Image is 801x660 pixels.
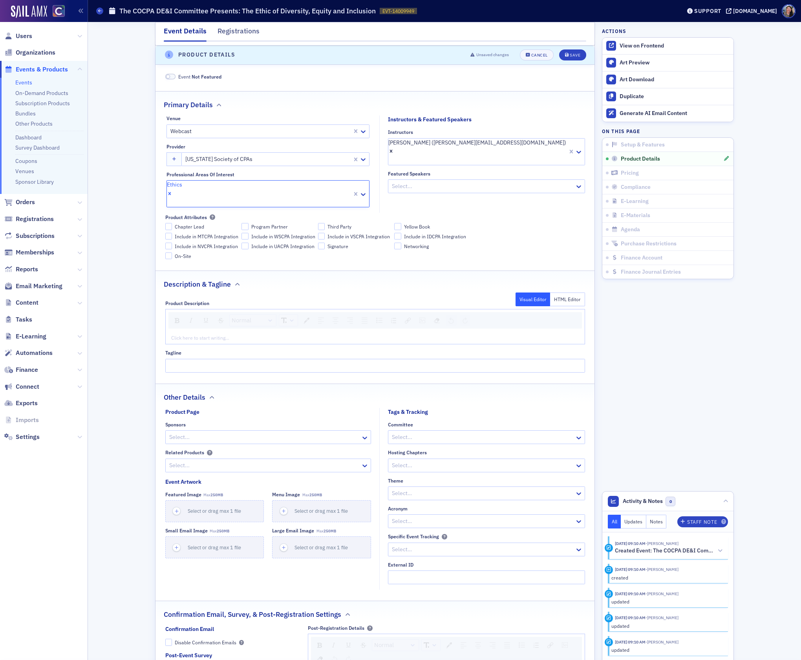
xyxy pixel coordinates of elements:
[165,74,176,80] span: Not Featured
[165,478,201,486] div: Event Artwork
[16,366,38,374] span: Finance
[299,314,314,326] div: rdw-color-picker
[4,433,40,441] a: Settings
[615,591,646,596] time: 8/27/2025 09:10 AM
[165,492,201,497] div: Featured Image
[358,640,369,651] div: Strikethrough
[318,233,325,240] input: Include in VSCPA Integration
[165,300,209,306] div: Product Description
[570,53,580,57] div: Save
[605,638,613,646] div: Update
[646,615,678,620] span: Tiffany Carson
[178,51,235,59] h4: Product Details
[550,293,585,306] button: HTML Editor
[11,5,47,18] img: SailAMX
[605,544,613,552] div: Activity
[15,120,53,127] a: Other Products
[388,147,566,155] div: Remove Robbie Glantz (robbie@glantzconsulting.com)
[388,171,430,177] div: Featured Speakers
[279,315,298,326] a: Font Size
[456,639,514,651] div: rdw-textalign-control
[16,48,55,57] span: Organizations
[4,198,35,207] a: Orders
[241,233,315,240] label: Include in WSCPA Integration
[623,497,663,505] span: Activity & Notes
[16,298,38,307] span: Content
[415,314,430,326] div: rdw-image-control
[394,223,401,230] input: Yellow Book
[165,214,207,220] div: Product Attributes
[531,53,548,57] div: Cancel
[16,282,62,291] span: Email Marketing
[608,515,621,528] button: All
[230,315,276,326] a: Block Type
[444,314,472,326] div: rdw-history-control
[217,528,229,534] span: 250MB
[241,223,249,230] input: Program Partner
[175,253,191,260] span: On-Site
[615,615,646,620] time: 8/27/2025 09:10 AM
[164,609,341,620] h2: Confirmation Email, Survey, & Post-Registration Settings
[417,315,428,326] div: Image
[328,640,340,651] div: Italic
[4,282,62,291] a: Email Marketing
[621,240,677,247] span: Purchase Restrictions
[15,157,37,165] a: Coupons
[372,639,419,651] div: rdw-dropdown
[165,223,172,230] input: Chapter Lead
[620,59,730,66] div: Art Preview
[388,139,566,147] div: [PERSON_NAME] ([PERSON_NAME][EMAIL_ADDRESS][DOMAIN_NAME])
[16,198,35,207] span: Orders
[344,315,356,326] div: Right
[166,144,185,150] div: Provider
[279,314,298,326] div: rdw-dropdown
[404,223,430,230] span: Yellow Book
[188,508,241,514] span: Select or drag max 1 file
[210,492,223,497] span: 250MB
[200,315,212,326] div: Underline
[185,315,197,326] div: Italic
[621,198,649,205] span: E-Learning
[241,233,249,240] input: Include in WSCPA Integration
[167,189,182,197] div: Remove Ethics
[531,640,541,651] div: Ordered
[327,233,390,240] span: Include in VSCPA Integration
[165,233,172,240] input: Include in MTCPA Integration
[165,500,264,522] button: Select or drag max 1 file
[318,223,392,230] label: Third Party
[272,500,371,522] button: Select or drag max 1 file
[15,100,70,107] a: Subscription Products
[605,566,613,574] div: Creation
[605,614,613,622] div: Update
[611,598,722,605] div: updated
[602,128,734,135] h4: On this page
[164,392,205,402] h2: Other Details
[611,622,722,629] div: updated
[4,65,68,74] a: Events & Products
[388,478,403,484] div: Theme
[476,52,509,58] span: Unsaved changes
[431,315,443,326] div: Remove
[516,293,550,306] button: Visual Editor
[402,315,413,326] div: Link
[165,450,204,455] div: Related Products
[4,232,55,240] a: Subscriptions
[4,315,32,324] a: Tasks
[611,646,722,653] div: updated
[394,243,401,250] input: Networking
[545,640,556,651] div: Link
[666,497,675,506] span: 0
[210,528,229,534] span: Max
[294,508,348,514] span: Select or drag max 1 file
[394,243,468,250] label: Networking
[178,73,221,80] span: Event
[404,243,429,250] span: Networking
[400,314,415,326] div: rdw-link-control
[388,534,439,539] div: Specific Event Tracking
[203,492,223,497] span: Max
[164,26,207,42] div: Event Details
[4,416,39,424] a: Imports
[308,625,364,631] div: Post-Registration Details
[327,223,351,230] span: Third Party
[16,433,40,441] span: Settings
